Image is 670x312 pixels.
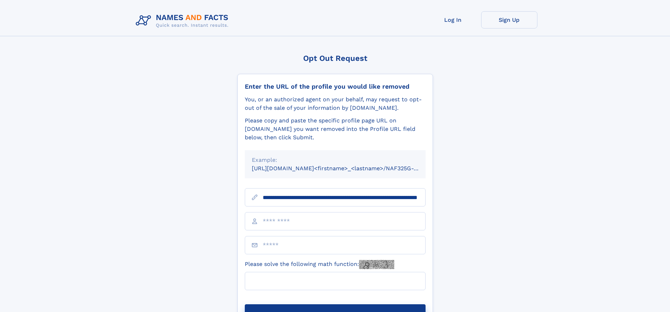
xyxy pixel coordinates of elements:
[245,95,426,112] div: You, or an authorized agent on your behalf, may request to opt-out of the sale of your informatio...
[425,11,481,28] a: Log In
[252,156,419,164] div: Example:
[252,165,439,172] small: [URL][DOMAIN_NAME]<firstname>_<lastname>/NAF325G-xxxxxxxx
[245,83,426,90] div: Enter the URL of the profile you would like removed
[133,11,234,30] img: Logo Names and Facts
[245,260,394,269] label: Please solve the following math function:
[481,11,537,28] a: Sign Up
[245,116,426,142] div: Please copy and paste the specific profile page URL on [DOMAIN_NAME] you want removed into the Pr...
[237,54,433,63] div: Opt Out Request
